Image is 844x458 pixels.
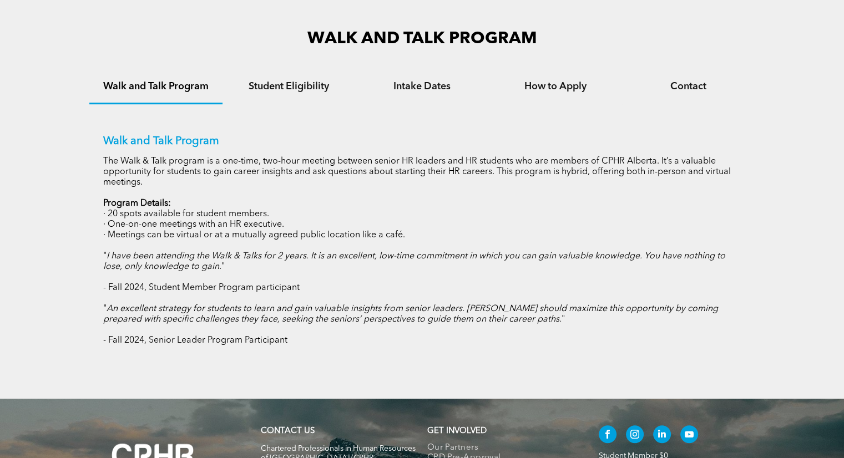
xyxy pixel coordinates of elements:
[366,80,479,93] h4: Intake Dates
[103,251,741,272] p: " "
[103,230,741,241] p: · Meetings can be virtual or at a mutually agreed public location like a café.
[427,443,575,453] a: Our Partners
[427,427,487,435] span: GET INVOLVED
[632,80,745,93] h4: Contact
[680,425,698,446] a: youtube
[307,30,537,47] span: WALK AND TALK PROGRAM
[103,135,741,148] p: Walk and Talk Program
[233,80,346,93] h4: Student Eligibility
[103,156,741,188] p: The Walk & Talk program is a one-time, two-hour meeting between senior HR leaders and HR students...
[103,304,718,324] em: An excellent strategy for students to learn and gain valuable insights from senior leaders. [PERS...
[499,80,612,93] h4: How to Apply
[261,427,315,435] a: CONTACT US
[599,425,616,446] a: facebook
[99,80,213,93] h4: Walk and Talk Program
[103,199,171,208] strong: Program Details:
[103,220,741,230] p: · One-on-one meetings with an HR executive.
[103,209,741,220] p: · 20 spots available for student members.
[103,304,741,325] p: " "
[103,335,741,346] p: - Fall 2024, Senior Leader Program Participant
[653,425,671,446] a: linkedin
[103,283,741,293] p: - Fall 2024, Student Member Program participant
[103,252,725,271] em: I have been attending the Walk & Talks for 2 years. It is an excellent, low-time commitment in wh...
[626,425,644,446] a: instagram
